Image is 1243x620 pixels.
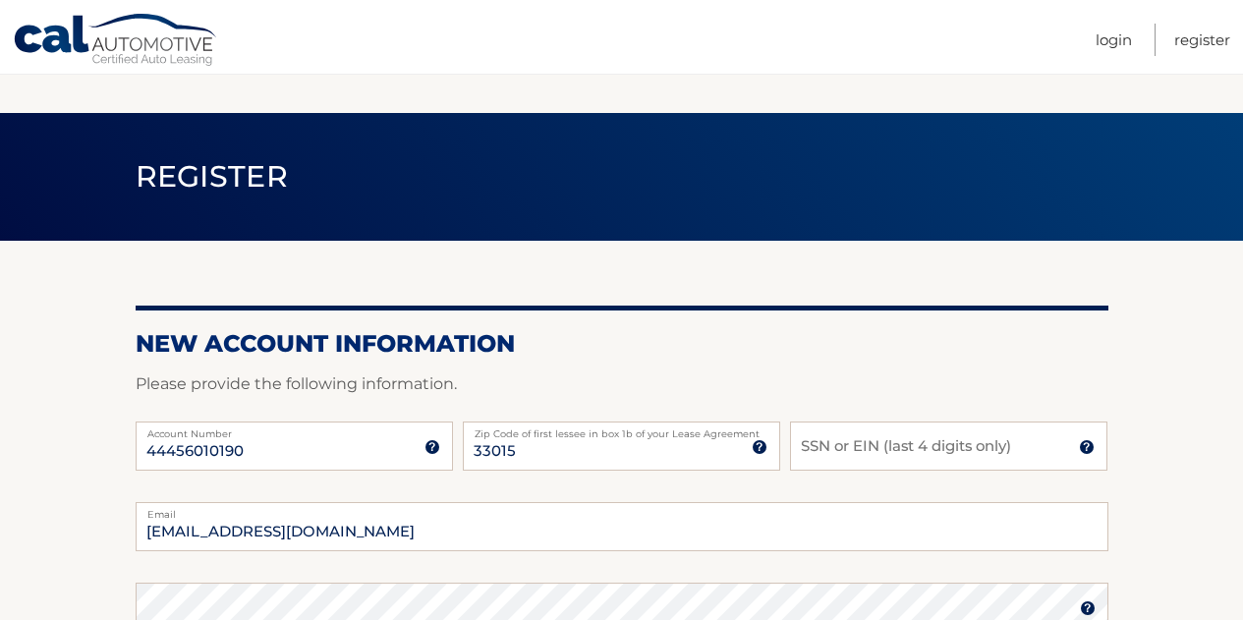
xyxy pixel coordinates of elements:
[752,439,767,455] img: tooltip.svg
[463,422,780,437] label: Zip Code of first lessee in box 1b of your Lease Agreement
[1079,439,1095,455] img: tooltip.svg
[1174,24,1230,56] a: Register
[424,439,440,455] img: tooltip.svg
[136,329,1108,359] h2: New Account Information
[463,422,780,471] input: Zip Code
[13,13,219,70] a: Cal Automotive
[1080,600,1096,616] img: tooltip.svg
[136,158,289,195] span: Register
[136,422,453,471] input: Account Number
[1096,24,1132,56] a: Login
[136,502,1108,551] input: Email
[136,502,1108,518] label: Email
[136,422,453,437] label: Account Number
[136,370,1108,398] p: Please provide the following information.
[790,422,1107,471] input: SSN or EIN (last 4 digits only)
